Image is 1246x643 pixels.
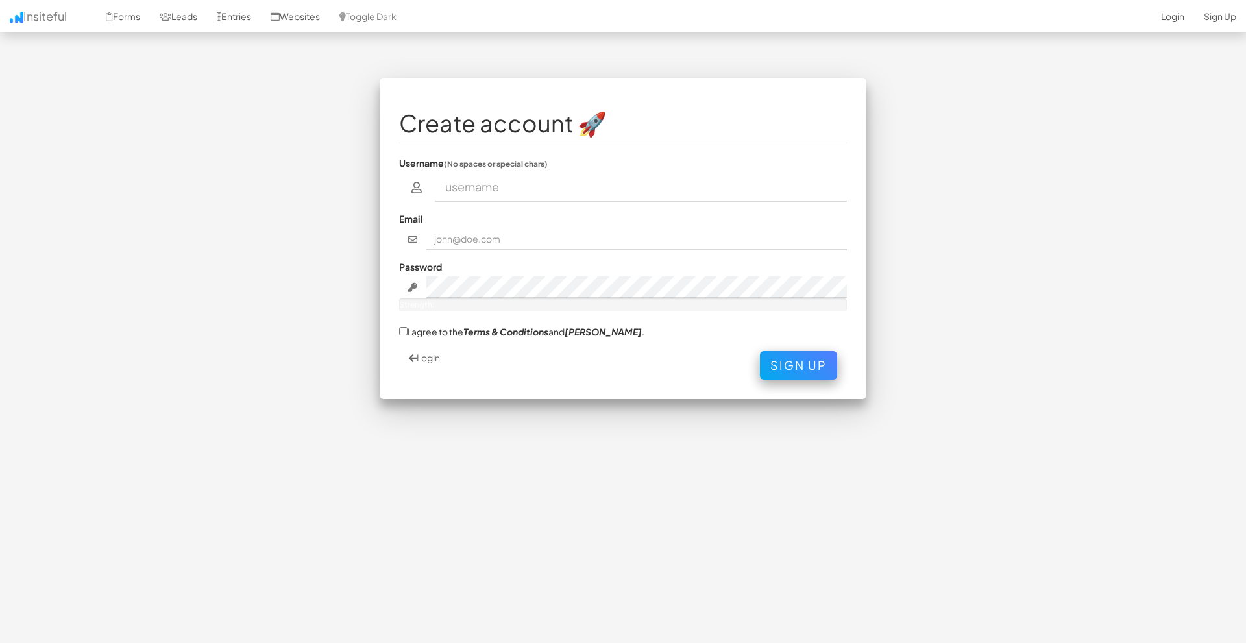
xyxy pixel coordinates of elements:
a: [PERSON_NAME] [565,326,642,337]
h1: Create account 🚀 [399,110,847,136]
img: icon.png [10,12,23,23]
button: Sign Up [760,351,837,380]
a: Terms & Conditions [463,326,548,337]
input: I agree to theTerms & Conditionsand[PERSON_NAME]. [399,327,408,335]
input: john@doe.com [426,228,848,250]
small: (No spaces or special chars) [444,159,548,169]
label: Username [399,156,548,169]
a: Login [409,352,440,363]
label: I agree to the and . [399,324,644,338]
label: Password [399,260,442,273]
label: Email [399,212,423,225]
input: username [435,173,848,202]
